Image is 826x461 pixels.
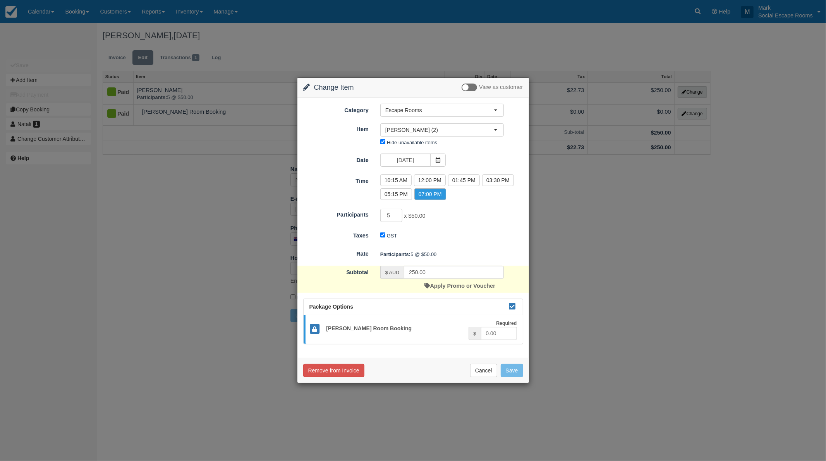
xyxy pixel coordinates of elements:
label: Category [297,104,374,114]
label: Participants [297,208,374,219]
label: 07:00 PM [414,188,446,200]
span: Change Item [314,84,354,91]
label: Date [297,154,374,164]
label: Time [297,174,374,185]
div: 5 @ $50.00 [374,248,529,261]
small: $ AUD [385,270,399,275]
button: Cancel [470,364,497,377]
span: View as customer [479,84,523,90]
span: [PERSON_NAME] (2) [385,126,494,134]
a: Apply Promo or Voucher [425,283,495,289]
small: $ [474,331,476,336]
label: Taxes [297,229,374,240]
label: 03:30 PM [482,174,514,186]
label: 05:15 PM [380,188,412,200]
label: Rate [297,247,374,258]
a: [PERSON_NAME] Room Booking Required $ [304,315,523,344]
button: Escape Rooms [380,104,504,117]
h5: [PERSON_NAME] Room Booking [320,326,468,331]
strong: Required [496,321,517,326]
strong: Participants [380,251,410,257]
button: Save [501,364,523,377]
span: Escape Rooms [385,106,494,114]
label: Subtotal [297,266,374,277]
label: Item [297,123,374,133]
label: 01:45 PM [448,174,480,186]
span: x $50.00 [404,213,425,219]
label: GST [387,233,397,239]
input: Participants [380,209,403,222]
button: [PERSON_NAME] (2) [380,123,504,137]
button: Remove from Invoice [303,364,364,377]
label: Hide unavailable items [387,140,437,145]
label: 12:00 PM [414,174,446,186]
label: 10:15 AM [380,174,412,186]
span: Package Options [309,304,354,310]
